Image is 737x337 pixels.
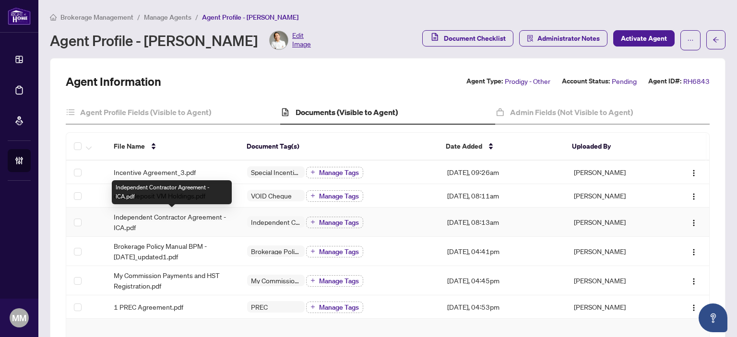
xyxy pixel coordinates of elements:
img: Logo [690,278,698,285]
button: Manage Tags [306,302,363,313]
h2: Agent Information [66,74,161,89]
span: arrow-left [713,36,719,43]
td: [DATE], 04:53pm [440,295,566,319]
h4: Documents (Visible to Agent) [296,106,398,118]
li: / [195,12,198,23]
span: File Name [114,141,145,151]
td: [DATE], 04:41pm [440,237,566,266]
span: Manage Tags [319,278,359,284]
th: Date Added [438,133,564,161]
span: RH6843 [683,76,710,87]
span: PREC [247,303,272,310]
span: Independent Contractor Agreement - ICA.pdf [114,211,232,232]
li: / [137,12,140,23]
span: Document Checklist [444,31,506,46]
span: MM [12,311,26,325]
div: Independent Contractor Agreement - ICA.pdf [112,180,232,204]
img: Logo [690,219,698,227]
span: plus [310,193,315,198]
td: [PERSON_NAME] [566,184,666,208]
span: Agent Profile - [PERSON_NAME] [202,13,298,22]
span: Pending [612,76,637,87]
button: Logo [686,299,701,314]
button: Document Checklist [422,30,513,46]
td: [DATE], 09:26am [440,161,566,184]
label: Agent ID#: [648,76,681,87]
button: Logo [686,164,701,180]
td: [DATE], 08:13am [440,208,566,237]
th: File Name [106,133,239,161]
span: Activate Agent [621,31,667,46]
button: Manage Tags [306,167,363,178]
span: plus [310,304,315,309]
td: [PERSON_NAME] [566,295,666,319]
span: Brokerage Management [60,13,133,22]
h4: Admin Fields (Not Visible to Agent) [510,106,633,118]
span: ellipsis [687,37,694,44]
td: [DATE], 08:11am [440,184,566,208]
img: Profile Icon [270,31,288,49]
div: Agent Profile - [PERSON_NAME] [50,31,311,50]
th: Uploaded By [564,133,664,161]
span: Manage Tags [319,219,359,226]
span: Manage Tags [319,248,359,255]
button: Manage Tags [306,190,363,202]
img: Logo [690,193,698,200]
img: Logo [690,169,698,177]
span: Manage Tags [319,169,359,176]
span: plus [310,278,315,283]
span: VOID Cheque [247,192,296,199]
h4: Agent Profile Fields (Visible to Agent) [80,106,211,118]
span: home [50,14,57,21]
span: plus [310,220,315,224]
button: Manage Tags [306,246,363,257]
label: Agent Type: [466,76,503,87]
span: Manage Tags [319,193,359,199]
td: [PERSON_NAME] [566,266,666,295]
img: logo [8,7,31,25]
button: Logo [686,214,701,230]
span: Independent Contractor Agreement [247,219,305,225]
th: Document Tag(s) [239,133,438,161]
td: [DATE], 04:45pm [440,266,566,295]
span: My Commission Payments and HST Registration [247,277,305,284]
span: plus [310,170,315,174]
td: [PERSON_NAME] [566,161,666,184]
img: Logo [690,304,698,312]
span: Special Incentive Agreement [247,169,305,175]
span: 1 PREC Agreement.pdf [114,302,183,312]
span: Brokerage Policy Manual BPM - [DATE]_updated1.pdf [114,241,232,262]
img: Logo [690,248,698,256]
button: Administrator Notes [519,30,607,46]
span: My Commission Payments and HST Registration.pdf [114,270,232,291]
td: [PERSON_NAME] [566,237,666,266]
td: [PERSON_NAME] [566,208,666,237]
label: Account Status: [562,76,610,87]
span: Edit Image [292,31,311,50]
span: Date Added [446,141,482,151]
span: Incentive Agreement_3.pdf [114,167,196,177]
button: Logo [686,188,701,203]
span: solution [527,35,534,42]
span: Administrator Notes [537,31,600,46]
button: Manage Tags [306,275,363,287]
button: Manage Tags [306,217,363,228]
button: Logo [686,273,701,288]
span: Manage Agents [144,13,191,22]
button: Logo [686,244,701,259]
button: Open asap [699,303,727,332]
span: Brokerage Policy Manual [247,248,305,255]
span: plus [310,249,315,254]
span: Prodigy - Other [505,76,550,87]
button: Activate Agent [613,30,675,46]
span: Manage Tags [319,304,359,311]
